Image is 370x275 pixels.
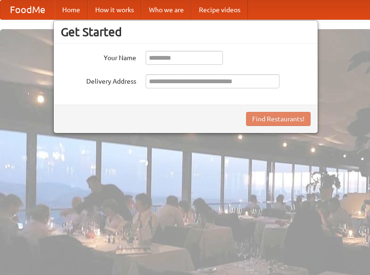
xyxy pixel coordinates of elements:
[191,0,248,19] a: Recipe videos
[141,0,191,19] a: Who we are
[61,25,311,39] h3: Get Started
[0,0,55,19] a: FoodMe
[88,0,141,19] a: How it works
[55,0,88,19] a: Home
[61,74,136,86] label: Delivery Address
[61,51,136,63] label: Your Name
[246,112,311,126] button: Find Restaurants!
